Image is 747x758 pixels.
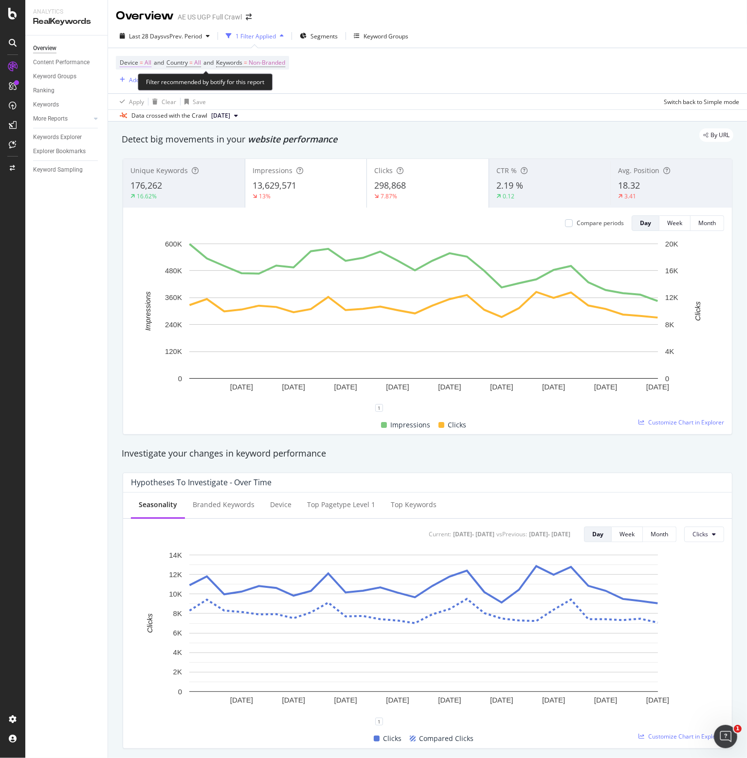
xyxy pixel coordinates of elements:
[584,527,612,542] button: Day
[660,94,739,109] button: Switch back to Simple mode
[699,128,733,142] div: legacy label
[33,114,68,124] div: More Reports
[33,100,101,110] a: Keywords
[230,695,253,704] text: [DATE]
[419,733,474,744] span: Compared Clicks
[383,733,402,744] span: Clicks
[496,530,527,538] div: vs Previous :
[665,240,678,248] text: 20K
[131,550,717,722] svg: A chart.
[236,32,276,40] div: 1 Filter Applied
[282,383,305,391] text: [DATE]
[391,500,437,510] div: Top Keywords
[282,695,305,704] text: [DATE]
[165,294,182,302] text: 360K
[33,8,100,16] div: Analytics
[33,16,100,27] div: RealKeywords
[386,695,409,704] text: [DATE]
[194,56,201,70] span: All
[173,648,182,656] text: 4K
[33,43,101,53] a: Overview
[116,74,155,86] button: Add Filter
[490,383,513,391] text: [DATE]
[698,219,716,227] div: Month
[129,98,144,106] div: Apply
[33,57,101,68] a: Content Performance
[438,383,461,391] text: [DATE]
[122,447,733,460] div: Investigate your changes in keyword performance
[33,71,76,82] div: Keyword Groups
[139,500,177,510] div: Seasonality
[619,530,635,538] div: Week
[375,404,383,412] div: 1
[189,58,193,67] span: =
[618,179,640,191] span: 18.32
[33,86,101,96] a: Ranking
[310,32,338,40] span: Segments
[577,219,624,227] div: Compare periods
[164,32,202,40] span: vs Prev. Period
[131,477,272,487] div: Hypotheses to Investigate - Over Time
[496,166,517,175] span: CTR %
[453,530,494,538] div: [DATE] - [DATE]
[162,98,176,106] div: Clear
[490,695,513,704] text: [DATE]
[131,239,717,408] svg: A chart.
[173,609,182,617] text: 8K
[116,8,174,24] div: Overview
[665,347,674,355] text: 4K
[33,146,86,157] div: Explorer Bookmarks
[246,14,252,20] div: arrow-right-arrow-left
[130,179,162,191] span: 176,262
[178,374,182,383] text: 0
[667,219,682,227] div: Week
[33,165,83,175] div: Keyword Sampling
[374,179,406,191] span: 298,868
[131,111,207,120] div: Data crossed with the Crawl
[33,114,91,124] a: More Reports
[429,530,451,538] div: Current:
[154,58,164,67] span: and
[612,527,643,542] button: Week
[386,383,409,391] text: [DATE]
[638,418,724,426] a: Customize Chart in Explorer
[193,98,206,106] div: Save
[646,383,669,391] text: [DATE]
[244,58,247,67] span: =
[165,320,182,329] text: 240K
[592,530,603,538] div: Day
[33,86,55,96] div: Ranking
[632,215,659,231] button: Day
[33,57,90,68] div: Content Performance
[691,215,724,231] button: Month
[638,732,724,740] a: Customize Chart in Explorer
[216,58,242,67] span: Keywords
[270,500,292,510] div: Device
[33,71,101,82] a: Keyword Groups
[659,215,691,231] button: Week
[529,530,570,538] div: [DATE] - [DATE]
[714,725,737,748] iframe: Intercom live chat
[165,347,182,355] text: 120K
[684,527,724,542] button: Clicks
[542,383,565,391] text: [DATE]
[296,28,342,44] button: Segments
[648,732,724,740] span: Customize Chart in Explorer
[664,98,739,106] div: Switch back to Simple mode
[120,58,138,67] span: Device
[665,320,674,329] text: 8K
[33,146,101,157] a: Explorer Bookmarks
[178,12,242,22] div: AE US UGP Full Crawl
[116,94,144,109] button: Apply
[259,192,271,200] div: 13%
[33,132,101,142] a: Keywords Explorer
[33,43,56,53] div: Overview
[648,418,724,426] span: Customize Chart in Explorer
[665,294,678,302] text: 12K
[503,192,514,200] div: 0.12
[651,530,668,538] div: Month
[542,695,565,704] text: [DATE]
[33,132,82,142] div: Keywords Explorer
